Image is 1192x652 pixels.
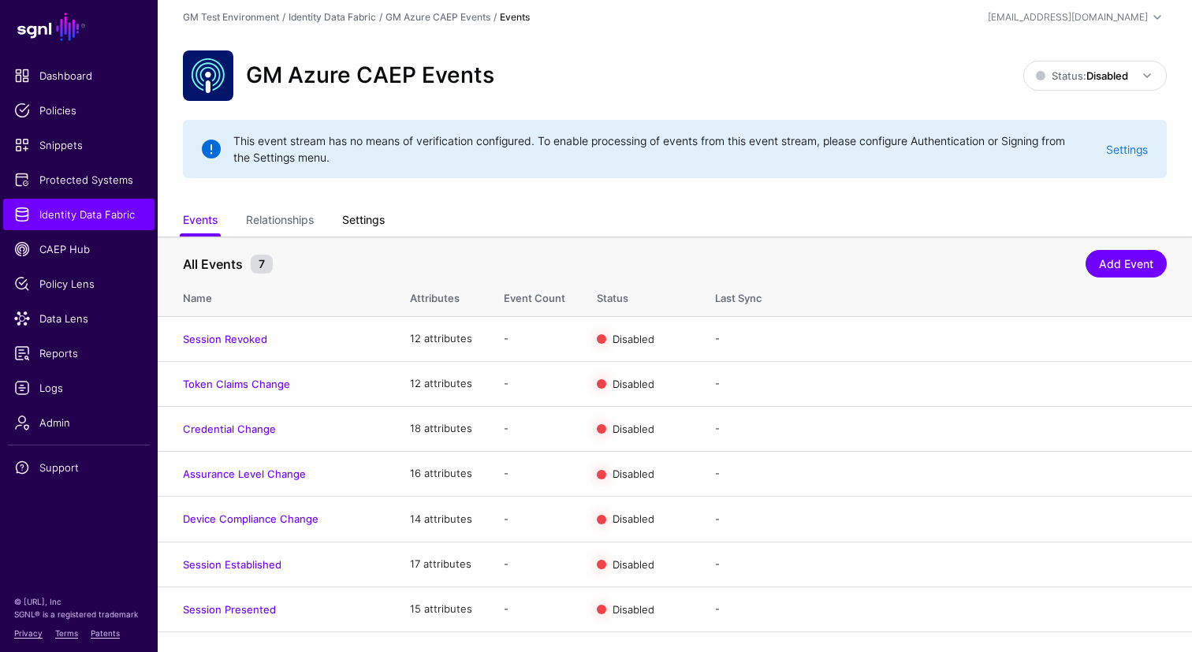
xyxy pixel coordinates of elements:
[14,595,143,608] p: © [URL], Inc
[179,255,247,274] span: All Events
[715,602,720,615] app-datasources-item-entities-syncstatus: -
[3,407,155,438] a: Admin
[183,423,276,435] a: Credential Change
[488,542,581,587] td: -
[394,542,488,587] td: 17 attributes
[289,11,376,23] a: Identity Data Fabric
[613,512,654,525] span: Disabled
[394,587,488,632] td: 15 attributes
[715,377,720,389] app-datasources-item-entities-syncstatus: -
[394,497,488,542] td: 14 attributes
[488,316,581,361] td: -
[14,68,143,84] span: Dashboard
[14,311,143,326] span: Data Lens
[14,345,143,361] span: Reports
[55,628,78,638] a: Terms
[699,275,1192,316] th: Last Sync
[3,337,155,369] a: Reports
[14,102,143,118] span: Policies
[9,9,148,44] a: SGNL
[394,406,488,451] td: 18 attributes
[488,361,581,406] td: -
[14,172,143,188] span: Protected Systems
[613,332,654,345] span: Disabled
[376,10,386,24] div: /
[14,207,143,222] span: Identity Data Fabric
[1106,143,1148,156] a: Settings
[233,132,1068,166] span: This event stream has no means of verification configured. To enable processing of events from th...
[715,512,720,525] app-datasources-item-entities-syncstatus: -
[715,557,720,570] app-datasources-item-entities-syncstatus: -
[183,50,233,101] img: svg+xml;base64,PHN2ZyB3aWR0aD0iNjQiIGhlaWdodD0iNjQiIHZpZXdCb3g9IjAgMCA2NCA2NCIgZmlsbD0ibm9uZSIgeG...
[3,129,155,161] a: Snippets
[91,628,120,638] a: Patents
[988,10,1148,24] div: [EMAIL_ADDRESS][DOMAIN_NAME]
[488,497,581,542] td: -
[3,233,155,265] a: CAEP Hub
[14,415,143,430] span: Admin
[715,422,720,434] app-datasources-item-entities-syncstatus: -
[613,423,654,435] span: Disabled
[14,137,143,153] span: Snippets
[386,11,490,23] a: GM Azure CAEP Events
[613,468,654,480] span: Disabled
[490,10,500,24] div: /
[342,207,385,237] a: Settings
[394,275,488,316] th: Attributes
[158,275,394,316] th: Name
[613,377,654,389] span: Disabled
[3,60,155,91] a: Dashboard
[1036,69,1128,82] span: Status:
[183,11,279,23] a: GM Test Environment
[183,378,290,390] a: Token Claims Change
[3,164,155,196] a: Protected Systems
[183,512,318,525] a: Device Compliance Change
[488,406,581,451] td: -
[14,628,43,638] a: Privacy
[613,557,654,570] span: Disabled
[246,207,314,237] a: Relationships
[14,608,143,620] p: SGNL® is a registered trademark
[488,452,581,497] td: -
[183,207,218,237] a: Events
[394,452,488,497] td: 16 attributes
[488,275,581,316] th: Event Count
[14,380,143,396] span: Logs
[14,276,143,292] span: Policy Lens
[279,10,289,24] div: /
[183,333,267,345] a: Session Revoked
[394,361,488,406] td: 12 attributes
[394,316,488,361] td: 12 attributes
[1086,250,1167,278] a: Add Event
[581,275,699,316] th: Status
[488,587,581,632] td: -
[3,199,155,230] a: Identity Data Fabric
[3,303,155,334] a: Data Lens
[183,558,281,571] a: Session Established
[183,603,276,616] a: Session Presented
[715,467,720,479] app-datasources-item-entities-syncstatus: -
[3,372,155,404] a: Logs
[500,11,530,23] strong: Events
[246,62,494,89] h2: GM Azure CAEP Events
[3,268,155,300] a: Policy Lens
[1086,69,1128,82] strong: Disabled
[715,332,720,345] app-datasources-item-entities-syncstatus: -
[183,468,306,480] a: Assurance Level Change
[14,241,143,257] span: CAEP Hub
[14,460,143,475] span: Support
[613,602,654,615] span: Disabled
[3,95,155,126] a: Policies
[251,255,273,274] small: 7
